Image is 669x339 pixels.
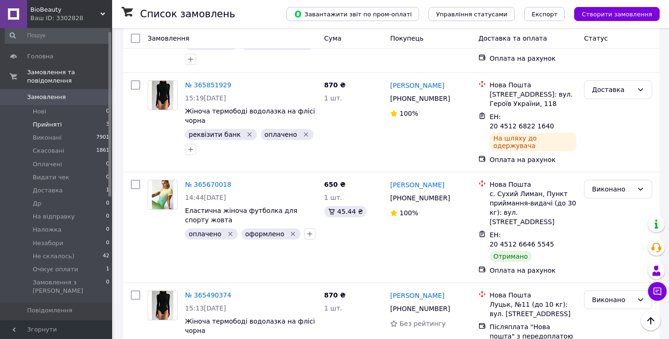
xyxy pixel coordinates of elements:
[106,186,109,195] span: 1
[27,68,112,85] span: Замовлення та повідомлення
[399,209,418,217] span: 100%
[148,80,178,110] a: Фото товару
[106,160,109,169] span: 0
[390,35,423,42] span: Покупець
[324,304,342,312] span: 1 шт.
[185,81,231,89] a: № 365851929
[324,206,367,217] div: 45.44 ₴
[592,184,633,194] div: Виконано
[592,85,633,95] div: Доставка
[5,27,110,44] input: Пошук
[33,186,63,195] span: Доставка
[106,278,109,295] span: 0
[490,290,576,300] div: Нова Пошта
[148,180,178,210] a: Фото товару
[436,11,507,18] span: Управління статусами
[185,318,315,334] a: Жіноча термободі водолазка на флісі чорна
[390,291,444,300] a: [PERSON_NAME]
[490,113,554,130] span: ЕН: 20 4512 6822 1640
[33,120,62,129] span: Прийняті
[302,131,310,138] svg: Видалити мітку
[324,181,346,188] span: 650 ₴
[106,199,109,208] span: 0
[246,131,253,138] svg: Видалити мітку
[148,290,178,320] a: Фото товару
[106,226,109,234] span: 0
[490,266,576,275] div: Оплата на рахунок
[27,93,66,101] span: Замовлення
[33,252,74,261] span: Не склалось)
[324,35,342,42] span: Cума
[106,120,109,129] span: 3
[490,133,576,151] div: На шляху до одержувача
[490,251,532,262] div: Отримано
[33,212,75,221] span: На відправку
[245,230,285,238] span: оформлено
[152,81,174,110] img: Фото товару
[106,265,109,274] span: 1
[106,173,109,182] span: 0
[103,252,109,261] span: 42
[185,94,226,102] span: 15:19[DATE]
[532,11,558,18] span: Експорт
[227,230,234,238] svg: Видалити мітку
[324,81,346,89] span: 870 ₴
[106,107,109,116] span: 0
[490,231,554,248] span: ЕН: 20 4512 6646 5545
[582,11,652,18] span: Створити замовлення
[390,180,444,190] a: [PERSON_NAME]
[152,291,174,320] img: Фото товару
[399,320,446,327] span: Без рейтингу
[185,107,315,124] a: Жіноча термободі водолазка на флісі чорна
[185,291,231,299] a: № 365490374
[152,180,174,209] img: Фото товару
[574,7,660,21] button: Створити замовлення
[106,239,109,247] span: 0
[185,207,297,224] a: Еластична жіноча футболка для спорту жовта
[185,194,226,201] span: 14:44[DATE]
[27,52,53,61] span: Головна
[490,90,576,108] div: [STREET_ADDRESS]: вул. Героїв України, 118
[390,81,444,90] a: [PERSON_NAME]
[294,10,412,18] span: Завантажити звіт по пром-оплаті
[33,239,63,247] span: Незабори
[490,54,576,63] div: Оплата на рахунок
[592,295,633,305] div: Виконано
[33,226,62,234] span: Наложка
[324,194,342,201] span: 1 шт.
[185,304,226,312] span: 15:13[DATE]
[189,131,241,138] span: реквізити банк
[388,302,452,315] div: [PHONE_NUMBER]
[140,8,235,20] h1: Список замовлень
[289,230,297,238] svg: Видалити мітку
[324,94,342,102] span: 1 шт.
[584,35,608,42] span: Статус
[490,189,576,226] div: с. Сухий Лиман, Пункт приймання-видачі (до 30 кг): вул. [STREET_ADDRESS]
[30,14,112,22] div: Ваш ID: 3302828
[106,212,109,221] span: 0
[33,173,69,182] span: Видати чек
[478,35,547,42] span: Доставка та оплата
[264,131,297,138] span: оплачено
[27,306,72,315] span: Повідомлення
[33,199,41,208] span: Др
[33,160,62,169] span: Оплачені
[490,180,576,189] div: Нова Пошта
[96,147,109,155] span: 1861
[399,110,418,117] span: 100%
[490,300,576,318] div: Луцьк, №11 (до 10 кг): вул. [STREET_ADDRESS]
[641,311,661,331] button: Наверх
[33,278,106,295] span: Замовлення з [PERSON_NAME]
[490,80,576,90] div: Нова Пошта
[33,134,62,142] span: Виконані
[648,282,667,301] button: Чат з покупцем
[565,10,660,17] a: Створити замовлення
[96,134,109,142] span: 7901
[324,291,346,299] span: 870 ₴
[286,7,419,21] button: Завантажити звіт по пром-оплаті
[388,191,452,205] div: [PHONE_NUMBER]
[148,35,189,42] span: Замовлення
